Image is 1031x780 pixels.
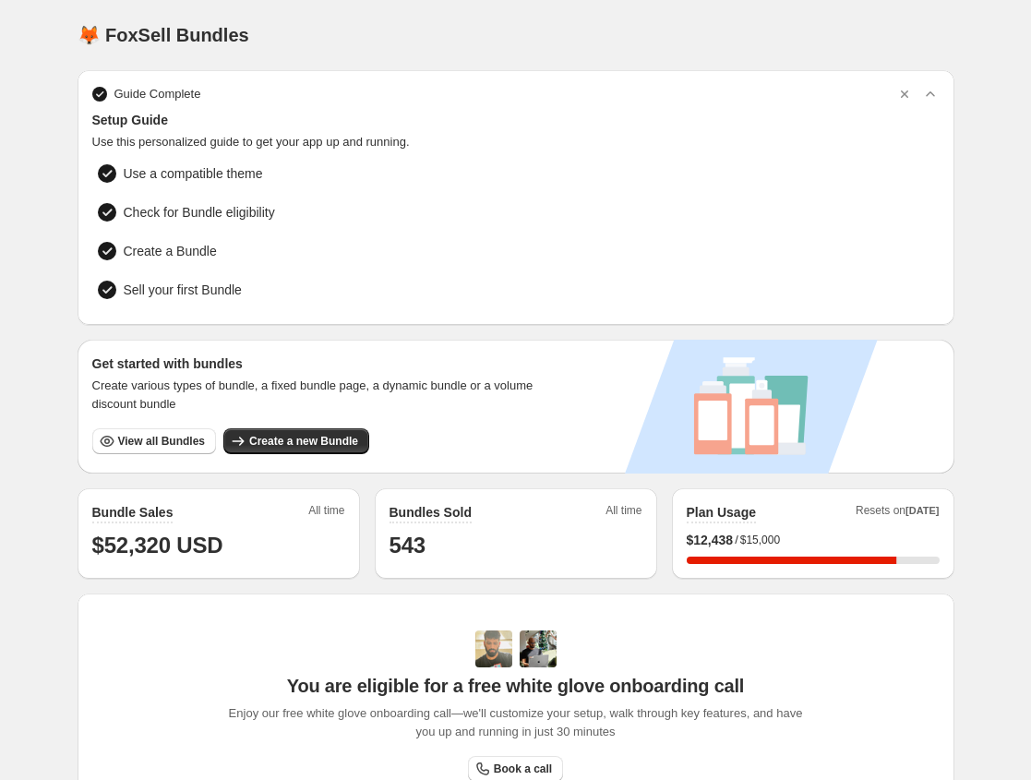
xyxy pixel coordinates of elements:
[92,377,551,414] span: Create various types of bundle, a fixed bundle page, a dynamic bundle or a volume discount bundle
[287,675,744,697] span: You are eligible for a free white glove onboarding call
[856,503,940,523] span: Resets on
[124,281,242,299] span: Sell your first Bundle
[124,164,263,183] span: Use a compatible theme
[605,503,641,523] span: All time
[687,531,734,549] span: $ 12,438
[92,428,216,454] button: View all Bundles
[92,111,940,129] span: Setup Guide
[905,505,939,516] span: [DATE]
[78,24,249,46] h1: 🦊 FoxSell Bundles
[520,630,557,667] img: Prakhar
[687,531,940,549] div: /
[249,434,358,449] span: Create a new Bundle
[92,531,345,560] h1: $52,320 USD
[114,85,201,103] span: Guide Complete
[92,503,174,522] h2: Bundle Sales
[740,533,780,547] span: $15,000
[92,133,940,151] span: Use this personalized guide to get your app up and running.
[390,531,642,560] h1: 543
[494,762,552,776] span: Book a call
[219,704,812,741] span: Enjoy our free white glove onboarding call—we'll customize your setup, walk through key features,...
[308,503,344,523] span: All time
[390,503,472,522] h2: Bundles Sold
[687,503,756,522] h2: Plan Usage
[124,242,217,260] span: Create a Bundle
[124,203,275,222] span: Check for Bundle eligibility
[92,354,551,373] h3: Get started with bundles
[475,630,512,667] img: Adi
[223,428,369,454] button: Create a new Bundle
[118,434,205,449] span: View all Bundles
